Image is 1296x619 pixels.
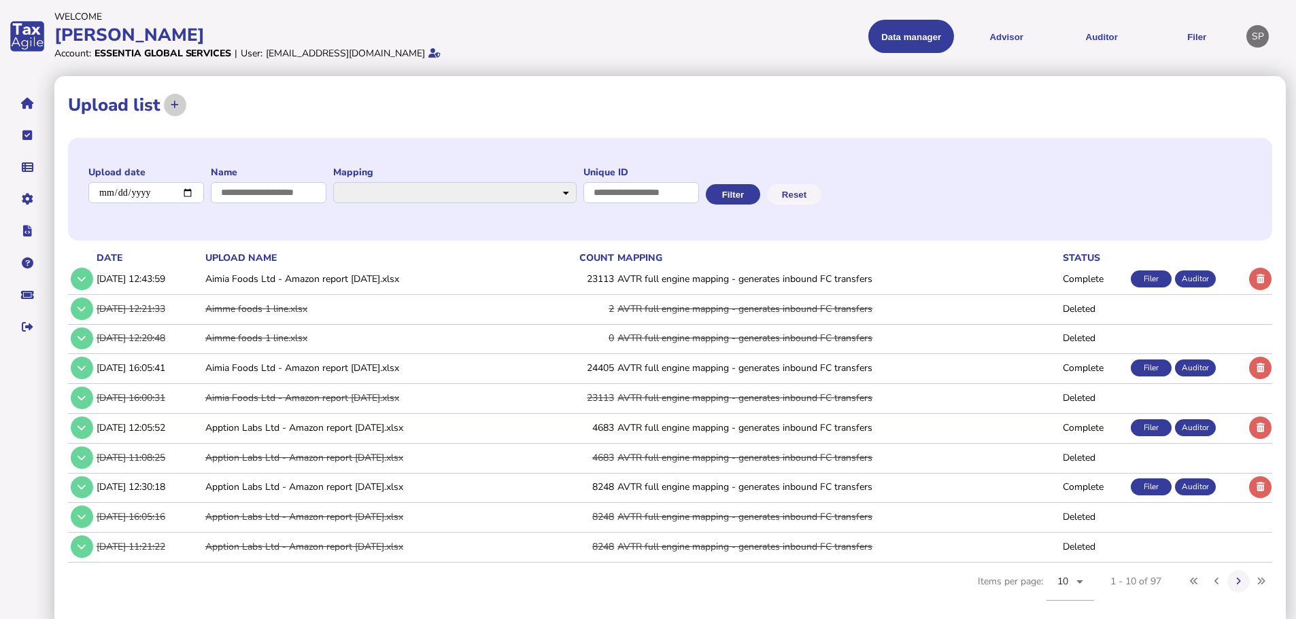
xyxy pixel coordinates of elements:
td: Aimme foods 1 line.xlsx [203,294,549,322]
td: AVTR full engine mapping - generates inbound FC transfers [615,413,1060,441]
div: Items per page: [978,563,1094,616]
td: [DATE] 12:21:33 [94,294,203,322]
td: [DATE] 12:43:59 [94,265,203,293]
label: Mapping [333,166,577,179]
td: AVTR full engine mapping - generates inbound FC transfers [615,473,1060,501]
th: status [1060,251,1128,265]
button: Show/hide row detail [71,387,93,409]
th: mapping [615,251,1060,265]
label: Name [211,166,326,179]
div: Filer [1131,478,1172,495]
button: Home [13,89,41,118]
button: Show/hide row detail [71,298,93,320]
div: Filer [1131,270,1172,287]
td: Deleted [1060,294,1128,322]
button: Reset [767,184,821,205]
button: Last page [1250,570,1272,593]
td: [DATE] 11:21:22 [94,533,203,561]
td: [DATE] 16:00:31 [94,384,203,412]
td: Aimia Foods Ltd - Amazon report [DATE].xlsx [203,265,549,293]
td: AVTR full engine mapping - generates inbound FC transfers [615,294,1060,322]
td: 8248 [549,533,615,561]
button: First page [1183,570,1206,593]
mat-form-field: Change page size [1046,563,1094,616]
button: Manage settings [13,185,41,213]
button: Help pages [13,249,41,277]
div: Welcome [54,10,644,23]
td: Aimia Foods Ltd - Amazon report [DATE].xlsx [203,384,549,412]
td: Complete [1060,473,1128,501]
button: Delete upload [1249,357,1272,379]
td: Deleted [1060,384,1128,412]
button: Show/hide row detail [71,268,93,290]
menu: navigate products [651,20,1240,53]
td: Deleted [1060,443,1128,471]
td: Complete [1060,354,1128,382]
button: Raise a support ticket [13,281,41,309]
button: Next page [1227,570,1250,593]
th: date [94,251,203,265]
td: AVTR full engine mapping - generates inbound FC transfers [615,384,1060,412]
td: 23113 [549,384,615,412]
td: [DATE] 12:05:52 [94,413,203,441]
div: Account: [54,47,91,60]
button: Previous page [1206,570,1228,593]
td: Deleted [1060,503,1128,531]
div: [PERSON_NAME] [54,23,644,47]
h1: Upload list [68,93,160,117]
td: [DATE] 12:20:48 [94,324,203,352]
button: Show/hide row detail [71,328,93,350]
span: 10 [1057,575,1069,588]
i: Data manager [22,167,33,168]
td: Apption Labs Ltd - Amazon report [DATE].xlsx [203,533,549,561]
label: Upload date [88,166,204,179]
div: User: [241,47,262,60]
td: Complete [1060,265,1128,293]
td: [DATE] 11:08:25 [94,443,203,471]
button: Delete upload [1249,268,1272,290]
button: Sign out [13,313,41,341]
td: AVTR full engine mapping - generates inbound FC transfers [615,533,1060,561]
div: 1 - 10 of 97 [1110,575,1161,588]
td: AVTR full engine mapping - generates inbound FC transfers [615,503,1060,531]
td: Deleted [1060,324,1128,352]
button: Filer [1154,20,1240,53]
td: [DATE] 16:05:41 [94,354,203,382]
button: Show/hide row detail [71,506,93,528]
th: count [549,251,615,265]
div: Profile settings [1246,25,1269,48]
td: Apption Labs Ltd - Amazon report [DATE].xlsx [203,473,549,501]
td: AVTR full engine mapping - generates inbound FC transfers [615,443,1060,471]
td: 8248 [549,473,615,501]
div: Filer [1131,359,1172,376]
label: Unique ID [583,166,699,179]
td: 23113 [549,265,615,293]
button: Filter [706,184,760,205]
button: Show/hide row detail [71,535,93,558]
td: Aimia Foods Ltd - Amazon report [DATE].xlsx [203,354,549,382]
i: Email verified [428,48,441,58]
button: Show/hide row detail [71,476,93,499]
td: [DATE] 16:05:16 [94,503,203,531]
td: AVTR full engine mapping - generates inbound FC transfers [615,354,1060,382]
button: Shows a dropdown of Data manager options [868,20,954,53]
button: Upload transactions [164,94,186,116]
button: Shows a dropdown of VAT Advisor options [964,20,1049,53]
div: Auditor [1175,270,1216,287]
button: Tasks [13,121,41,149]
div: [EMAIL_ADDRESS][DOMAIN_NAME] [266,47,425,60]
button: Data manager [13,153,41,181]
button: Auditor [1059,20,1144,53]
td: 0 [549,324,615,352]
button: Delete upload [1249,476,1272,499]
div: Filer [1131,419,1172,436]
div: Auditor [1175,359,1216,376]
td: 8248 [549,503,615,531]
td: Aimme foods 1 line.xlsx [203,324,549,352]
td: 24405 [549,354,615,382]
button: Show/hide row detail [71,357,93,379]
td: 4683 [549,413,615,441]
div: Essentia Global Services [95,47,231,60]
td: 2 [549,294,615,322]
td: Complete [1060,413,1128,441]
